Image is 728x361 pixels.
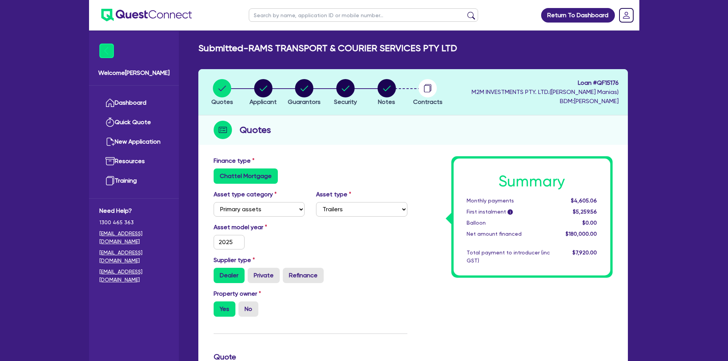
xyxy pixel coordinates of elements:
[283,268,324,283] label: Refinance
[248,268,280,283] label: Private
[211,79,233,107] button: Quotes
[211,98,233,105] span: Quotes
[461,219,556,227] div: Balloon
[334,98,357,105] span: Security
[413,98,443,105] span: Contracts
[99,249,169,265] a: [EMAIL_ADDRESS][DOMAIN_NAME]
[105,176,115,185] img: training
[249,8,478,22] input: Search by name, application ID or mobile number...
[214,268,245,283] label: Dealer
[98,68,170,78] span: Welcome [PERSON_NAME]
[467,172,597,191] h1: Summary
[214,121,232,139] img: step-icon
[413,79,443,107] button: Contracts
[472,97,619,106] span: BDM: [PERSON_NAME]
[105,157,115,166] img: resources
[238,301,258,317] label: No
[99,132,169,152] a: New Application
[472,78,619,87] span: Loan # QF15176
[99,230,169,246] a: [EMAIL_ADDRESS][DOMAIN_NAME]
[214,190,277,199] label: Asset type category
[250,98,277,105] span: Applicant
[287,79,321,107] button: Guarantors
[99,113,169,132] a: Quick Quote
[249,79,277,107] button: Applicant
[99,93,169,113] a: Dashboard
[208,223,311,232] label: Asset model year
[240,123,271,137] h2: Quotes
[582,220,597,226] span: $0.00
[566,231,597,237] span: $180,000.00
[573,209,597,215] span: $5,259.56
[198,43,457,54] h2: Submitted - RAMS TRANSPORT & COURIER SERVICES PTY LTD
[334,79,357,107] button: Security
[99,219,169,227] span: 1300 465 363
[99,206,169,215] span: Need Help?
[99,171,169,191] a: Training
[377,79,396,107] button: Notes
[101,9,192,21] img: quest-connect-logo-blue
[105,118,115,127] img: quick-quote
[571,197,597,204] span: $4,605.06
[472,88,619,96] span: M2M INVESTMENTS PTY. LTD. ( [PERSON_NAME] Manias )
[507,209,513,215] span: i
[99,268,169,284] a: [EMAIL_ADDRESS][DOMAIN_NAME]
[214,289,261,298] label: Property owner
[461,230,556,238] div: Net amount financed
[541,8,615,23] a: Return To Dashboard
[378,98,395,105] span: Notes
[461,249,556,265] div: Total payment to introducer (inc GST)
[288,98,321,105] span: Guarantors
[616,5,636,25] a: Dropdown toggle
[461,197,556,205] div: Monthly payments
[461,208,556,216] div: First instalment
[105,137,115,146] img: new-application
[99,152,169,171] a: Resources
[214,256,255,265] label: Supplier type
[316,190,351,199] label: Asset type
[214,301,235,317] label: Yes
[572,249,597,256] span: $7,920.00
[214,156,255,165] label: Finance type
[99,44,114,58] img: icon-menu-close
[214,168,278,184] label: Chattel Mortgage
